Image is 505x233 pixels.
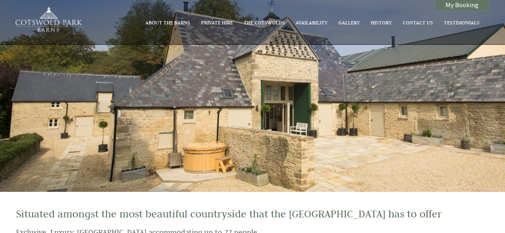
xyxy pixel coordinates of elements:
h1: Situated amongst the most beautiful countryside that the [GEOGRAPHIC_DATA] has to offer [16,207,479,220]
a: Contact Us [403,19,433,26]
a: Availability [296,19,328,26]
a: Private Hire [201,19,233,26]
a: About The Barns [145,19,190,26]
img: Cotswold Park Barns [11,6,85,35]
a: The Cotswolds [244,19,285,26]
a: Testimonials [444,19,479,26]
a: Gallery [338,19,360,26]
a: History [371,19,392,26]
